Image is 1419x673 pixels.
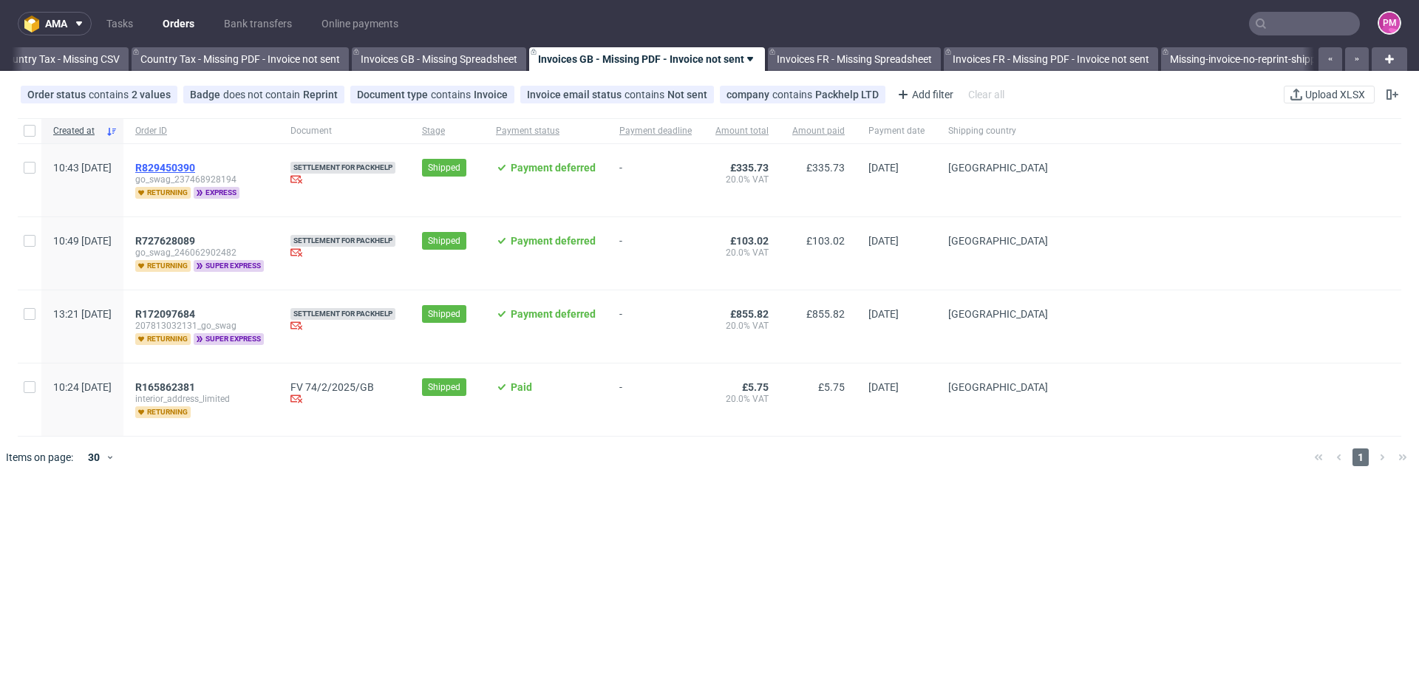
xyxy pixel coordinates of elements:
[715,174,769,185] span: 20.0% VAT
[428,380,460,394] span: Shipped
[511,381,532,393] span: Paid
[135,320,267,332] span: 207813032131_go_swag
[215,12,301,35] a: Bank transfers
[619,162,692,199] span: -
[53,125,100,137] span: Created at
[868,381,899,393] span: [DATE]
[474,89,508,100] div: Invoice
[135,235,195,247] span: R727628089
[428,234,460,247] span: Shipped
[135,260,191,272] span: returning
[891,83,956,106] div: Add filter
[135,381,198,393] a: R165862381
[1352,448,1369,466] span: 1
[194,187,239,199] span: express
[53,162,112,174] span: 10:43 [DATE]
[135,393,267,405] span: interior_address_limited
[223,89,303,100] span: does not contain
[154,12,203,35] a: Orders
[194,333,264,345] span: super express
[132,89,171,100] div: 2 values
[135,247,267,259] span: go_swag_246062902482
[6,450,73,465] span: Items on page:
[135,162,195,174] span: R829450390
[715,247,769,259] span: 20.0% VAT
[303,89,338,100] div: Reprint
[135,308,195,320] span: R172097684
[290,381,398,393] a: FV 74/2/2025/GB
[818,381,845,393] span: £5.75
[190,89,223,100] span: Badge
[98,12,142,35] a: Tasks
[511,308,596,320] span: Payment deferred
[89,89,132,100] span: contains
[619,125,692,137] span: Payment deadline
[352,47,526,71] a: Invoices GB - Missing Spreadsheet
[948,381,1048,393] span: [GEOGRAPHIC_DATA]
[619,308,692,345] span: -
[135,235,198,247] a: R727628089
[135,162,198,174] a: R829450390
[428,161,460,174] span: Shipped
[422,125,472,137] span: Stage
[529,47,765,71] a: Invoices GB - Missing PDF - Invoice not sent
[815,89,879,100] div: Packhelp LTD
[135,308,198,320] a: R172097684
[715,320,769,332] span: 20.0% VAT
[772,89,815,100] span: contains
[511,235,596,247] span: Payment deferred
[868,308,899,320] span: [DATE]
[79,447,106,468] div: 30
[965,84,1007,105] div: Clear all
[357,89,431,100] span: Document type
[948,235,1048,247] span: [GEOGRAPHIC_DATA]
[53,381,112,393] span: 10:24 [DATE]
[290,235,395,247] span: Settlement for Packhelp
[431,89,474,100] span: contains
[715,125,769,137] span: Amount total
[730,235,769,247] span: £103.02
[18,12,92,35] button: ama
[948,308,1048,320] span: [GEOGRAPHIC_DATA]
[135,125,267,137] span: Order ID
[135,333,191,345] span: returning
[868,125,925,137] span: Payment date
[742,381,769,393] span: £5.75
[132,47,349,71] a: Country Tax - Missing PDF - Invoice not sent
[290,162,395,174] span: Settlement for Packhelp
[948,125,1048,137] span: Shipping country
[527,89,625,100] span: Invoice email status
[792,125,845,137] span: Amount paid
[24,16,45,33] img: logo
[944,47,1158,71] a: Invoices FR - Missing PDF - Invoice not sent
[868,162,899,174] span: [DATE]
[27,89,89,100] span: Order status
[290,125,398,137] span: Document
[313,12,407,35] a: Online payments
[715,393,769,405] span: 20.0% VAT
[135,174,267,185] span: go_swag_237468928194
[1379,13,1400,33] figcaption: PM
[496,125,596,137] span: Payment status
[53,308,112,320] span: 13:21 [DATE]
[1161,47,1415,71] a: Missing-invoice-no-reprint-shipped-no-digital-design
[806,162,845,174] span: £335.73
[53,235,112,247] span: 10:49 [DATE]
[868,235,899,247] span: [DATE]
[625,89,667,100] span: contains
[619,381,692,418] span: -
[730,162,769,174] span: £335.73
[619,235,692,272] span: -
[135,406,191,418] span: returning
[667,89,707,100] div: Not sent
[135,187,191,199] span: returning
[511,162,596,174] span: Payment deferred
[290,308,395,320] span: Settlement for Packhelp
[45,18,67,29] span: ama
[135,381,195,393] span: R165862381
[768,47,941,71] a: Invoices FR - Missing Spreadsheet
[806,308,845,320] span: £855.82
[730,308,769,320] span: £855.82
[1302,89,1368,100] span: Upload XLSX
[948,162,1048,174] span: [GEOGRAPHIC_DATA]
